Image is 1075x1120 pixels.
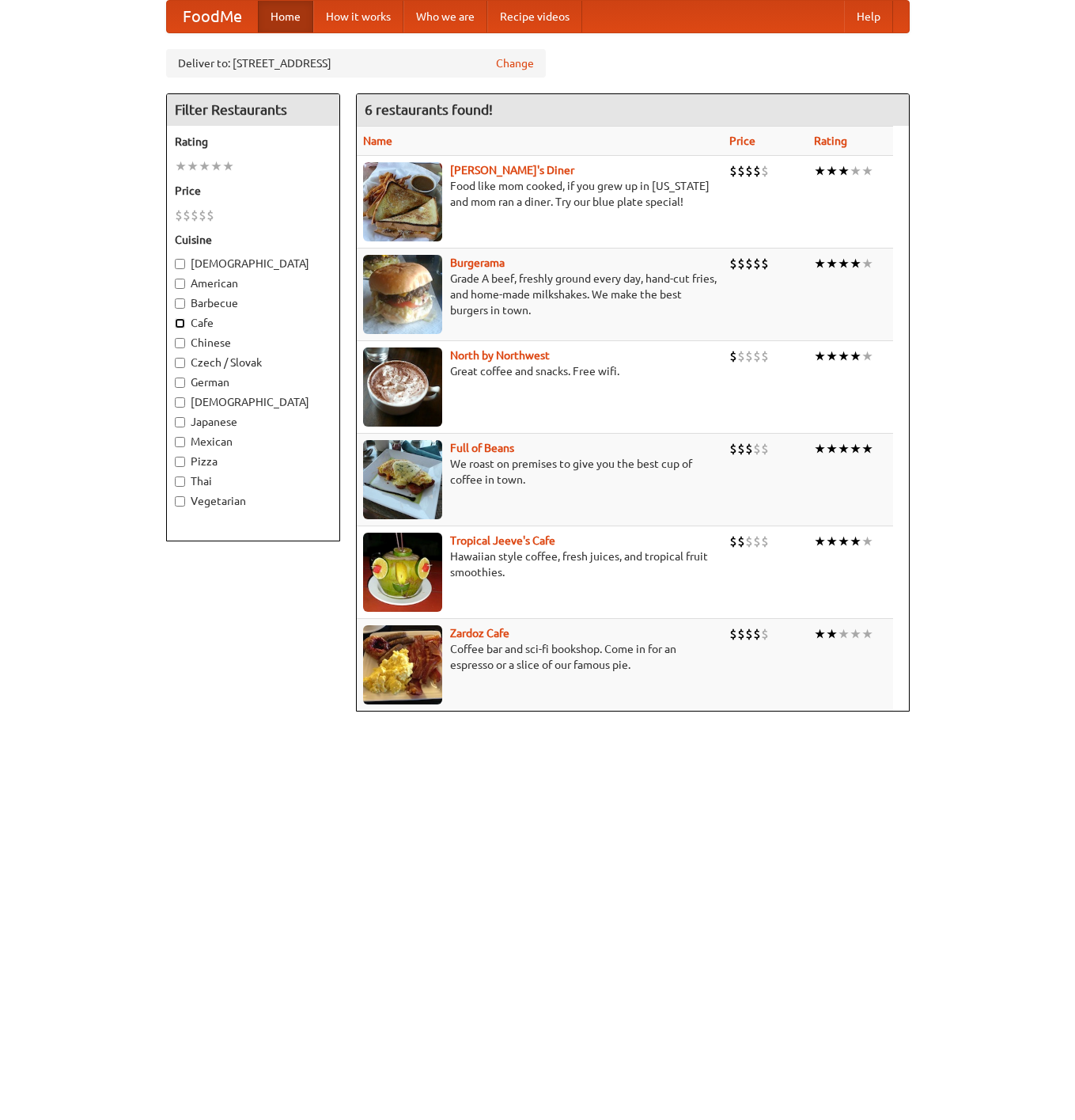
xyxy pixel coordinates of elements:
[814,440,826,457] li: ★
[363,625,442,704] img: zardoz.jpg
[175,315,331,331] label: Cafe
[814,162,826,180] li: ★
[826,162,838,180] li: ★
[850,533,861,550] li: ★
[187,158,199,175] li: ★
[826,625,838,643] li: ★
[175,158,187,175] li: ★
[175,318,185,328] input: Cafe
[737,533,745,550] li: $
[175,473,331,489] label: Thai
[753,533,761,550] li: $
[363,363,717,379] p: Great coffee and snacks. Free wifi.
[175,298,185,309] input: Barbecue
[222,158,234,175] li: ★
[838,625,850,643] li: ★
[450,164,574,177] b: [PERSON_NAME]'s Diner
[861,440,873,457] li: ★
[191,207,199,224] li: $
[729,533,737,550] li: $
[761,440,769,457] li: $
[175,207,183,224] li: $
[761,625,769,643] li: $
[175,256,331,271] label: [DEMOGRAPHIC_DATA]
[753,255,761,272] li: $
[175,183,331,199] h5: Price
[175,259,185,269] input: [DEMOGRAPHIC_DATA]
[814,347,826,365] li: ★
[175,397,185,408] input: [DEMOGRAPHIC_DATA]
[838,347,850,365] li: ★
[861,533,873,550] li: ★
[175,275,331,291] label: American
[450,442,514,454] b: Full of Beans
[403,1,487,32] a: Who we are
[175,279,185,289] input: American
[850,625,861,643] li: ★
[729,135,755,147] a: Price
[175,417,185,427] input: Japanese
[363,162,442,241] img: sallys.jpg
[363,549,717,580] p: Hawaiian style coffee, fresh juices, and tropical fruit smoothies.
[850,162,861,180] li: ★
[175,496,185,507] input: Vegetarian
[850,440,861,457] li: ★
[761,533,769,550] li: $
[363,440,442,519] img: beans.jpg
[450,349,550,362] b: North by Northwest
[210,158,222,175] li: ★
[737,625,745,643] li: $
[861,625,873,643] li: ★
[175,476,185,487] input: Thai
[761,162,769,180] li: $
[753,347,761,365] li: $
[258,1,313,32] a: Home
[450,627,509,640] a: Zardoz Cafe
[861,347,873,365] li: ★
[838,533,850,550] li: ★
[450,256,505,269] a: Burgerama
[450,534,555,547] b: Tropical Jeeve's Cafe
[199,158,210,175] li: ★
[838,440,850,457] li: ★
[729,162,737,180] li: $
[729,347,737,365] li: $
[363,135,392,147] a: Name
[363,347,442,427] img: north.jpg
[166,49,546,78] div: Deliver to: [STREET_ADDRESS]
[737,440,745,457] li: $
[729,625,737,643] li: $
[175,295,331,311] label: Barbecue
[175,338,185,348] input: Chinese
[363,178,717,210] p: Food like mom cooked, if you grew up in [US_STATE] and mom ran a diner. Try our blue plate special!
[745,440,753,457] li: $
[838,255,850,272] li: ★
[745,347,753,365] li: $
[363,456,717,488] p: We roast on premises to give you the best cup of coffee in town.
[175,378,185,388] input: German
[737,255,745,272] li: $
[838,162,850,180] li: ★
[175,358,185,368] input: Czech / Slovak
[844,1,893,32] a: Help
[753,440,761,457] li: $
[729,255,737,272] li: $
[167,1,258,32] a: FoodMe
[826,347,838,365] li: ★
[175,335,331,351] label: Chinese
[826,255,838,272] li: ★
[363,271,717,318] p: Grade A beef, freshly ground every day, hand-cut fries, and home-made milkshakes. We make the bes...
[761,255,769,272] li: $
[745,625,753,643] li: $
[175,493,331,509] label: Vegetarian
[167,94,339,126] h4: Filter Restaurants
[745,255,753,272] li: $
[363,255,442,334] img: burgerama.jpg
[175,232,331,248] h5: Cuisine
[175,454,331,469] label: Pizza
[861,162,873,180] li: ★
[175,437,185,447] input: Mexican
[850,347,861,365] li: ★
[861,255,873,272] li: ★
